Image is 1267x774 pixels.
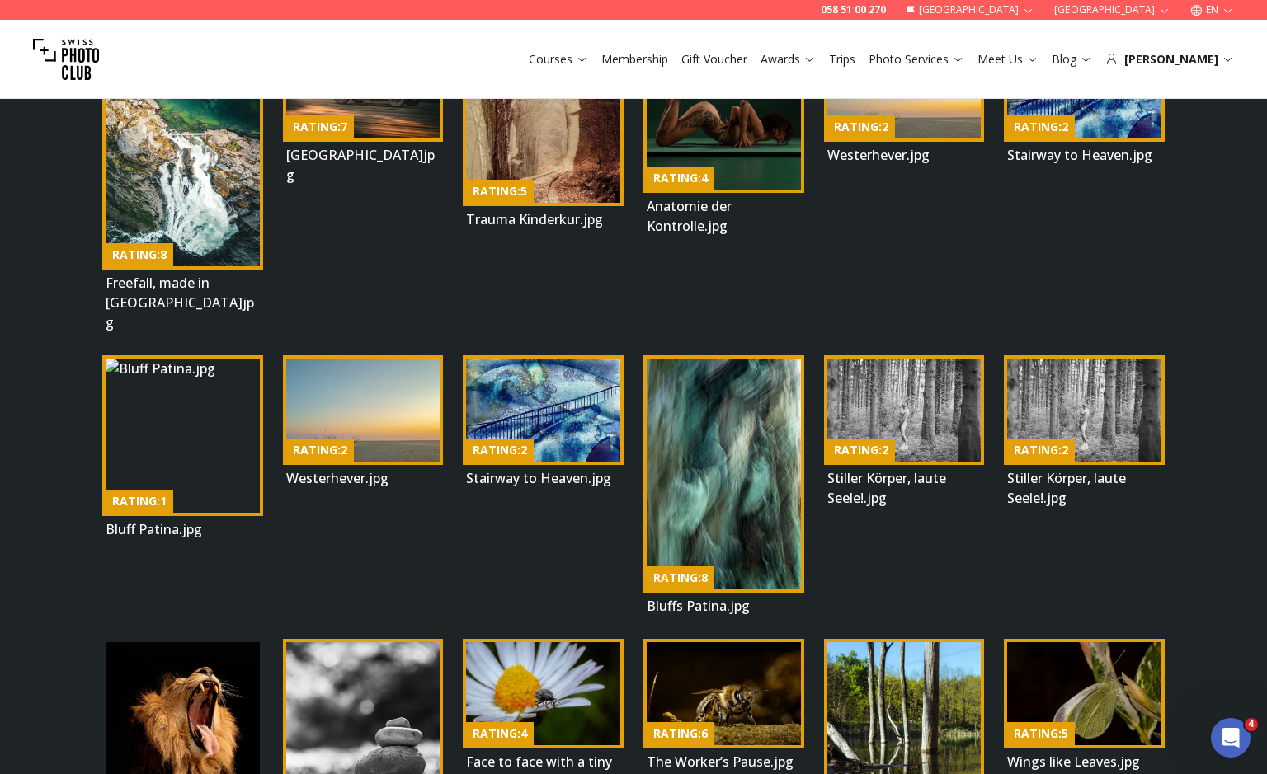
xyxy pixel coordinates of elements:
a: Meet Us [977,51,1039,68]
div: RATING: 2 [827,115,895,138]
h3: Stiller Körper, laute Seele!.jpg [1007,468,1161,508]
h3: The Worker’s Pause.jpg [647,752,801,772]
h3: Wings like Leaves.jpg [1007,752,1161,772]
div: RATING: 6 [647,722,714,745]
div: RATING: 7 [286,115,354,138]
img: Stiller Körper, laute Seele!.jpg [827,359,982,462]
a: Photo Services [869,51,964,68]
a: Gift Voucher [681,51,747,68]
div: RATING: 2 [1007,115,1075,138]
h3: Bluffs Patina.jpg [647,596,801,616]
div: RATING: 2 [827,439,895,462]
div: RATING: 2 [286,439,354,462]
div: RATING: 4 [647,167,714,190]
a: Awards [761,51,816,68]
a: Membership [601,51,668,68]
h3: Bluff Patina.jpg [106,519,260,539]
img: Anatomie der Kontrolle.jpg [647,35,801,190]
img: Bluffs Patina.jpg [647,359,801,589]
img: The Worker’s Pause.jpg [647,642,801,745]
a: Trips [829,51,855,68]
img: Westerhever.jpg [286,359,440,462]
h3: Stairway to Heaven.jpg [1007,145,1161,165]
img: Trauma Kinderkur.jpg [466,35,620,203]
h3: Westerhever.jpg [827,145,982,165]
button: Membership [595,48,675,71]
h3: [GEOGRAPHIC_DATA]jpg [286,145,440,185]
a: 058 51 00 270 [821,3,886,16]
button: Trips [822,48,862,71]
a: Courses [529,51,588,68]
img: Swiss photo club [33,26,99,92]
div: RATING: 2 [1007,439,1075,462]
img: Face to face with a tiny giant.jpg [466,642,620,745]
div: RATING: 5 [1007,722,1075,745]
span: 4 [1245,718,1258,731]
button: Gift Voucher [675,48,754,71]
button: Meet Us [971,48,1045,71]
img: Wings like Leaves.jpg [1007,642,1161,745]
div: [PERSON_NAME] [1105,51,1234,68]
button: Blog [1045,48,1099,71]
img: Bluff Patina.jpg [106,359,260,513]
button: Courses [522,48,595,71]
img: Stiller Körper, laute Seele!.jpg [1007,359,1161,462]
h3: Stairway to Heaven.jpg [466,468,620,488]
h3: Stiller Körper, laute Seele!.jpg [827,468,982,508]
h3: Trauma Kinderkur.jpg [466,209,620,229]
img: Freefall, made in Norway.jpg [106,35,260,266]
button: Awards [754,48,822,71]
div: RATING: 4 [466,722,534,745]
button: Photo Services [862,48,971,71]
div: RATING: 5 [466,180,534,203]
div: RATING: 8 [647,566,714,589]
div: RATING: 8 [106,243,173,266]
h3: Anatomie der Kontrolle.jpg [647,196,801,236]
div: RATING: 1 [106,490,173,513]
h3: Westerhever.jpg [286,468,440,488]
h3: Freefall, made in [GEOGRAPHIC_DATA]jpg [106,273,260,332]
a: Blog [1052,51,1092,68]
div: RATING: 2 [466,439,534,462]
iframe: Intercom live chat [1211,718,1251,758]
img: Stairway to Heaven.jpg [466,359,620,461]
